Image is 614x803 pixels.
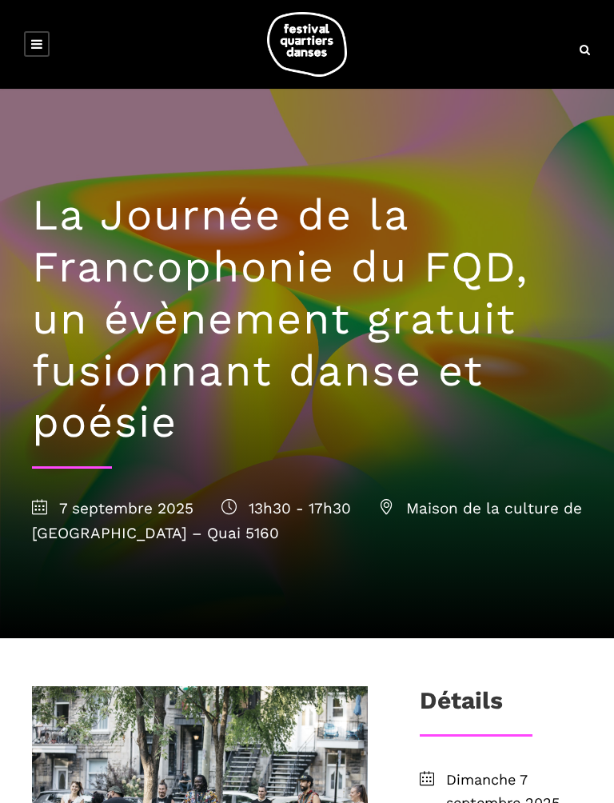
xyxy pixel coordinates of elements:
[267,12,347,77] img: logo-fqd-med
[420,686,503,726] h3: Détails
[32,499,193,517] span: 7 septembre 2025
[32,499,582,541] span: Maison de la culture de [GEOGRAPHIC_DATA] – Quai 5160
[32,190,582,449] h1: La Journée de la Francophonie du FQD, un évènement gratuit fusionnant danse et poésie
[221,499,351,517] span: 13h30 - 17h30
